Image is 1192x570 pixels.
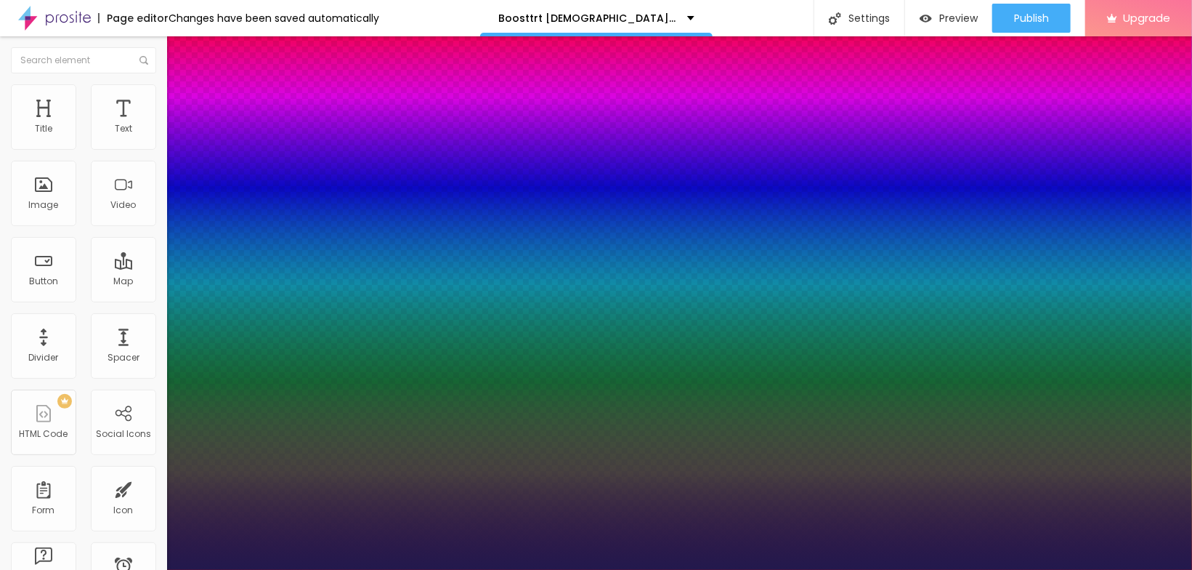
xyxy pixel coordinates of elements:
div: Text [115,124,132,134]
div: Video [111,200,137,210]
div: Spacer [108,353,139,363]
p: Boosttrt [DEMOGRAPHIC_DATA][MEDICAL_DATA] Gummies [498,13,676,23]
div: HTML Code [20,429,68,439]
button: Publish [992,4,1071,33]
img: Icone [829,12,841,25]
div: Button [29,276,58,286]
input: Search element [11,47,156,73]
div: Divider [29,353,59,363]
div: Image [29,200,59,210]
div: Map [114,276,134,286]
div: Page editor [98,13,169,23]
div: Icon [114,505,134,515]
div: Title [35,124,52,134]
span: Preview [939,12,978,24]
div: Changes have been saved automatically [169,13,379,23]
img: Icone [139,56,148,65]
div: Social Icons [96,429,151,439]
button: Preview [905,4,992,33]
img: view-1.svg [920,12,932,25]
span: Publish [1014,12,1049,24]
div: Form [33,505,55,515]
span: Upgrade [1123,12,1170,24]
